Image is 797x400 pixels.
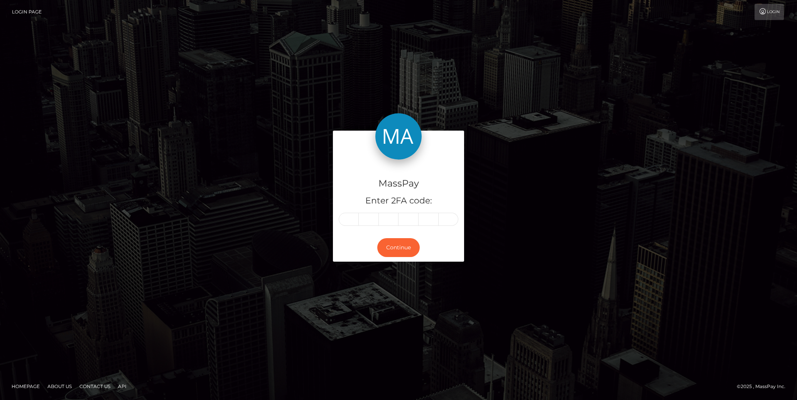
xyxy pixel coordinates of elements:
a: Login [755,4,784,20]
a: Homepage [8,380,43,392]
a: API [115,380,130,392]
h5: Enter 2FA code: [339,195,458,207]
button: Continue [377,238,420,257]
div: © 2025 , MassPay Inc. [737,382,791,391]
h4: MassPay [339,177,458,190]
img: MassPay [375,113,422,160]
a: About Us [44,380,75,392]
a: Login Page [12,4,42,20]
a: Contact Us [76,380,113,392]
